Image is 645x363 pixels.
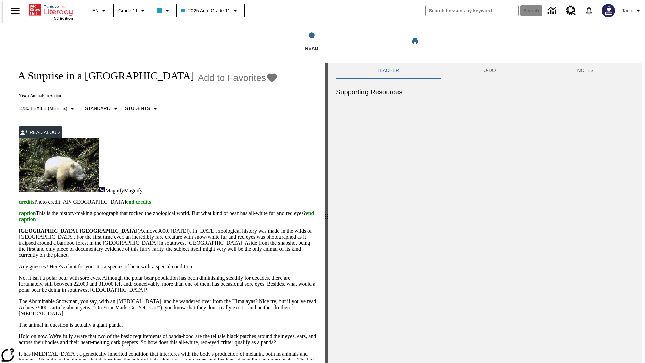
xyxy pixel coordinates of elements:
span: NJ Edition [54,16,73,21]
span: Add to Favorites [198,73,266,83]
button: Class color is light blue. Change class color [154,5,174,17]
button: TO-DO [440,63,537,79]
p: News: Animals in Action [11,93,278,98]
p: Standard [85,105,111,112]
strong: [GEOGRAPHIC_DATA], [GEOGRAPHIC_DATA] [19,228,137,234]
h6: Supporting Resources [336,87,634,97]
button: Print [404,35,426,47]
p: 1230 Lexile (Meets) [19,105,67,112]
p: No, it isn't a polar bear with sore eyes. Although the polar bear population has been diminishing... [19,275,317,293]
a: Resource Center, Will open in new tab [562,2,580,20]
button: Grade: Grade 11, Select a grade [116,5,149,17]
span: Magnify [105,188,124,193]
a: Data Center [544,2,562,20]
button: Teacher [336,63,440,79]
button: Select a new avatar [598,2,619,19]
img: Magnify [99,187,105,192]
span: end credits [126,199,151,205]
h1: A Surprise in a [GEOGRAPHIC_DATA] [11,70,194,82]
p: Any guesses? Here's a hint for you: It's a species of bear with a special condition. [19,264,317,270]
span: Grade 11 [118,7,138,14]
p: The Abominable Snowman, you say, with an [MEDICAL_DATA], and he wandered over from the Himalayas?... [19,298,317,317]
button: Open side menu [5,1,25,21]
p: This is the history-making photograph that rocked the zoological world. But what kind of bear has... [19,210,317,223]
span: Tauto [622,7,633,14]
span: credits [19,199,34,205]
div: Home [29,2,73,21]
p: (Achieve3000, [DATE]). In [DATE], zoological history was made in the wilds of [GEOGRAPHIC_DATA]. ... [19,228,317,258]
button: Read step 1 of 1 [225,23,399,60]
span: 2025 Auto Grade 11 [181,7,230,14]
p: Photo credit: AP/[GEOGRAPHIC_DATA] [19,199,317,205]
span: EN [92,7,99,14]
span: Magnify [124,188,142,193]
input: search field [426,5,518,16]
p: The animal in question is actually a giant panda. [19,322,317,328]
p: Hold on now. We're fully aware that two of the basic requirements of panda-hood are the telltale ... [19,333,317,346]
span: Read [305,46,318,51]
span: end caption [19,210,314,222]
button: Scaffolds, Standard [82,103,122,115]
button: Profile/Settings [619,5,645,17]
button: NOTES [536,63,634,79]
button: Class: 2025 Auto Grade 11, Select your class [179,5,242,17]
button: Language: EN, Select a language [89,5,111,17]
p: Students [125,105,150,112]
div: Instructional Panel Tabs [336,63,634,79]
button: Select Student [122,103,162,115]
div: reading [3,63,325,360]
button: Read Aloud [19,126,62,139]
span: caption [19,210,36,216]
button: Add to Favorites - A Surprise in a Bamboo Forest [198,72,278,84]
div: Press Enter or Spacebar and then press right and left arrow keys to move the slider [325,63,328,363]
img: Avatar [602,4,615,17]
button: Select Lexile, 1230 Lexile (Meets) [16,103,79,115]
div: activity [328,63,642,363]
img: albino pandas in China are sometimes mistaken for polar bears [19,138,99,192]
a: Notifications [580,2,598,19]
